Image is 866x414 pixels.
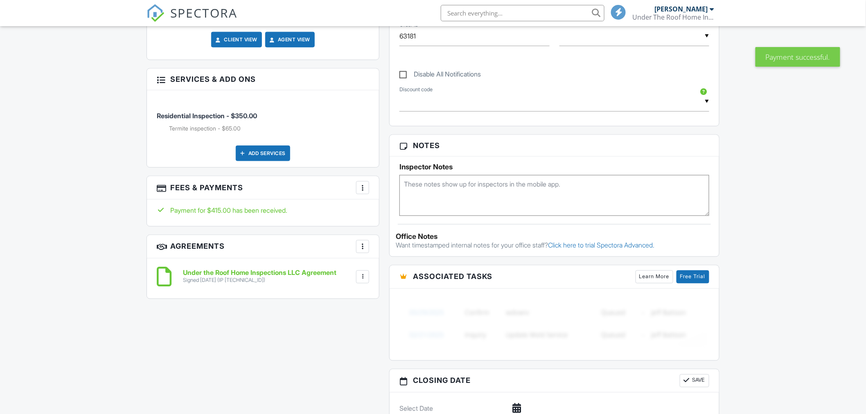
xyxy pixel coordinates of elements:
a: Click here to trial Spectora Advanced. [548,241,654,250]
span: Closing date [413,375,471,386]
span: Residential Inspection - $350.00 [157,112,257,120]
div: [PERSON_NAME] [655,5,708,13]
span: SPECTORA [170,4,237,21]
a: Learn More [636,270,673,283]
a: Free Trial [677,270,709,283]
label: Order ID [399,21,419,29]
div: Office Notes [396,233,713,241]
input: Search everything... [441,5,604,21]
span: Associated Tasks [413,271,492,282]
p: Want timestamped internal notes for your office staff? [396,241,713,250]
h3: Agreements [147,235,379,259]
div: Payment for $415.00 has been received. [157,206,369,215]
h3: Services & Add ons [147,69,379,90]
h6: Under the Roof Home Inspections LLC Agreement [183,270,336,277]
button: Save [680,374,709,387]
a: Under the Roof Home Inspections LLC Agreement Signed [DATE] (IP [TECHNICAL_ID]) [183,270,336,284]
div: Under The Roof Home Inspections [632,13,714,21]
label: Discount code [399,86,433,93]
h5: Inspector Notes [399,163,709,171]
li: Add on: Termite inspection [169,124,369,133]
img: The Best Home Inspection Software - Spectora [147,4,165,22]
a: Agent View [268,36,310,44]
div: Payment successful. [755,47,840,67]
h3: Notes [390,135,719,156]
img: blurred-tasks-251b60f19c3f713f9215ee2a18cbf2105fc2d72fcd585247cf5e9ec0c957c1dd.png [399,295,709,352]
div: Add Services [236,146,290,161]
h3: Fees & Payments [147,176,379,200]
a: SPECTORA [147,11,237,28]
li: Service: Residential Inspection [157,97,369,139]
div: Signed [DATE] (IP [TECHNICAL_ID]) [183,277,336,284]
label: Disable All Notifications [399,70,481,81]
a: Client View [214,36,257,44]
